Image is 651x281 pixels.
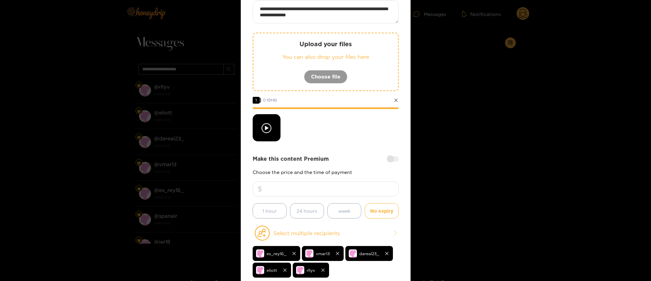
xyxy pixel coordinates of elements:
strong: Make this content Premium [253,155,329,163]
img: no-avatar.png [256,266,264,274]
p: Upload your files [267,40,384,48]
img: no-avatar.png [349,249,357,258]
span: dareal23_ [359,250,379,258]
img: no-avatar.png [296,266,304,274]
span: 0.19 MB [263,98,277,102]
p: Choose the price and the time of payment [253,170,399,175]
img: no-avatar.png [256,249,264,258]
span: vmar13 [316,250,330,258]
span: 1 hour [263,207,277,215]
button: 1 hour [253,203,287,218]
button: Choose file [304,70,347,84]
span: rllyv [307,266,315,274]
button: week [327,203,361,218]
span: es_rey16_ [267,250,286,258]
span: No expiry [370,207,393,215]
button: Select multiple recipients [253,225,399,241]
span: 24 hours [296,207,317,215]
span: 1 [253,97,259,104]
button: No expiry [365,203,399,218]
span: eliott [267,266,277,274]
span: week [338,207,350,215]
p: You can also drop your files here [267,53,384,61]
img: no-avatar.png [305,249,313,258]
button: 24 hours [290,203,324,218]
